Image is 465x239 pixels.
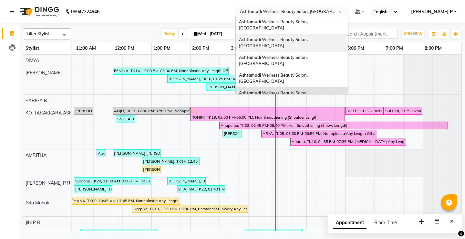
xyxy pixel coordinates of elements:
[75,186,112,192] div: [PERSON_NAME], TK04, 11:00 AM-12:00 PM, Hair Cut With Fringes
[346,108,383,114] div: SRUTHI, TK25, 06:00 PM-07:00 PM, Hair Spa
[26,110,90,116] span: KOTTARAKKARA ASHTAMUDI
[133,206,247,212] div: Deepika, TK13, 12:30 PM-03:30 PM, Permanent Blowdry Any Length Offer
[245,230,302,236] div: [PERSON_NAME], TK23, 03:25 PM-04:55 PM, Hair Cut With Fringes,U Cut
[113,68,228,74] div: FEMINA, TK14, 12:00 PM-03:00 PM, Nanoplastia Any Length Offer
[142,167,160,172] div: [PERSON_NAME], TK18, 12:45 PM-01:15 PM, Full Arm Waxing
[239,55,309,66] span: Ashtamudi Wellness Beauty Salon, [GEOGRAPHIC_DATA]
[235,16,348,94] ng-dropdown-panel: Options list
[207,84,244,90] div: [PERSON_NAME], TK23, 02:25 PM-03:25 PM, Skin Glow Facial
[447,217,457,227] button: Close
[178,186,224,192] div: SHAJIMA, TK22, 01:40 PM-02:55 PM, Skin Glow Facial,Eyebrows Threading
[346,44,366,53] a: 6:00 PM
[403,31,422,36] span: ADD NEW
[26,98,47,103] span: SARIGA R
[27,31,49,36] span: Filter Stylist
[26,152,46,158] span: AMRITHA
[65,198,180,204] div: ARCHANA, TK09, 10:45 AM-01:45 PM, Nanoplastia Any Length Offer
[113,108,189,114] div: ANJU, TK11, 12:00 PM-02:00 PM, Nanoplastia Ear to Ear
[384,44,405,53] a: 7:00 PM
[239,37,309,49] span: Ashtamudi Wellness Beauty Salon, [GEOGRAPHIC_DATA]
[26,58,43,63] span: DIVYA L
[75,178,150,184] div: Surabhy, TK20, 11:00 AM-01:00 PM, Ice Cream Pedicure,Ceramide Anti frizz treatment
[208,29,240,39] input: 2025-09-03
[291,139,406,145] div: Aparna, TK10, 04:35 PM-07:35 PM, [MEDICAL_DATA] Any Length Offer
[262,131,377,136] div: ARYA, TK05, 03:50 PM-06:50 PM, Nanoplastia Any Length Offer
[26,200,49,206] span: Gita Mahali
[239,19,309,31] span: Ashtamudi Wellness Beauty Salon, [GEOGRAPHIC_DATA]
[223,131,241,136] div: [PERSON_NAME], TK24, 02:50 PM-03:20 PM, Make up
[97,150,105,156] div: Aparna, TK12, 11:35 AM-11:50 AM, Eyebrows Threading
[26,220,40,225] span: Jibi P R
[113,150,160,156] div: [PERSON_NAME] [PERSON_NAME], TK21, 12:00 PM-01:15 PM, Anti-Dandruff Treatment With Spa,Eyebrows T...
[113,44,136,53] a: 12:00 PM
[239,90,309,102] span: Ashtamudi Wellness Beauty Salon, [GEOGRAPHIC_DATA]
[341,29,398,39] input: Search Appointment
[71,3,99,21] b: 08047224946
[229,44,250,53] a: 3:00 PM
[374,220,397,225] span: Block Time
[411,8,453,15] span: [PERSON_NAME] P
[142,158,199,164] div: [PERSON_NAME], TK17, 12:45 PM-02:15 PM, Full Arm Waxing,Un-Tan Facial
[74,44,98,53] a: 11:00 AM
[26,180,70,186] span: [PERSON_NAME] P R
[81,230,157,236] div: ASIYA, TK06, 11:10 AM-01:10 PM, Bridal Glow Facial,Spa Pedicure
[239,72,309,84] span: Ashtamudi Wellness Beauty Salon, [GEOGRAPHIC_DATA]
[192,31,208,36] span: Wed
[385,108,422,114] div: SRUTHI, TK25, 07:00 PM-08:00 PM, Highlighting (Per Streaks)
[220,123,447,128] div: Anupama, TK02, 02:45 PM-08:40 PM, Hair Smoothening (Elbow Length)
[168,178,205,184] div: [PERSON_NAME], TK23, 01:25 PM-02:25 PM, Layer Cut
[168,76,283,82] div: [PERSON_NAME], TK16, 01:25 PM-04:25 PM, Nanoplastia Any Length Offer
[16,3,61,21] img: logo
[333,217,367,229] span: Appointment
[75,108,92,114] div: [PERSON_NAME], TK04, 11:00 AM-11:30 AM, Normal Hair Cut
[402,29,424,38] button: ADD NEW
[26,70,62,76] span: [PERSON_NAME]
[423,44,443,53] a: 8:00 PM
[152,44,172,53] a: 1:00 PM
[191,44,211,53] a: 2:00 PM
[26,45,39,51] span: Stylist
[191,108,344,120] div: ROHINI, TK19, 02:00 PM-06:00 PM, Hair Smoothening (Shoulder Length)
[117,116,134,122] div: SNEHA, TK15, 12:05 PM-12:35 PM, MAKE UP-3
[161,29,178,39] span: Today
